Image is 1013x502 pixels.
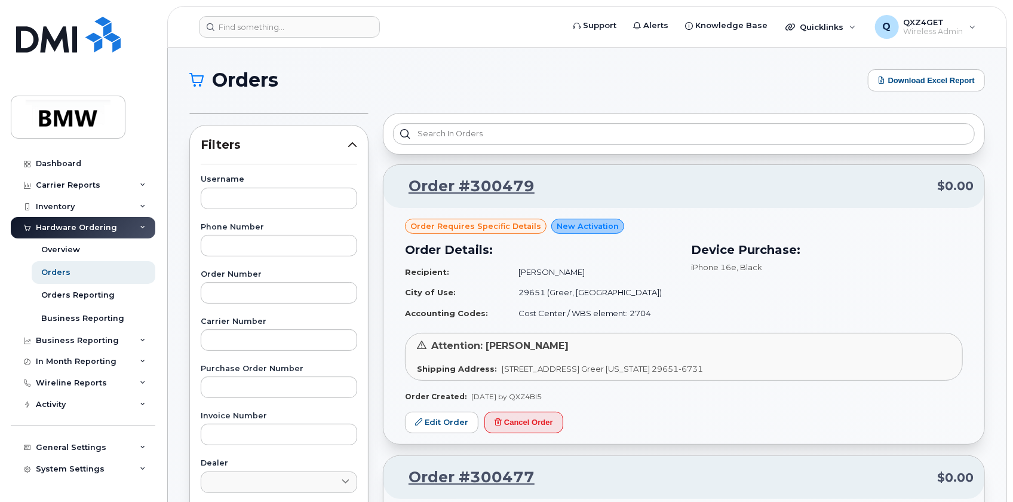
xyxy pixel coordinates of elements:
[937,177,974,195] span: $0.00
[201,318,357,326] label: Carrier Number
[502,364,703,374] span: [STREET_ADDRESS] Greer [US_STATE] 29651-6731
[937,469,974,486] span: $0.00
[405,308,488,318] strong: Accounting Codes:
[405,287,456,297] strong: City of Use:
[405,392,466,401] strong: Order Created:
[484,412,563,434] button: Cancel Order
[557,221,619,232] span: New Activation
[201,460,357,467] label: Dealer
[961,450,1004,493] iframe: Messenger Launcher
[471,392,542,401] span: [DATE] by QXZ4BI5
[868,69,985,91] button: Download Excel Report
[201,136,348,154] span: Filters
[201,224,357,231] label: Phone Number
[201,176,357,183] label: Username
[393,123,975,145] input: Search in orders
[410,221,541,232] span: Order requires Specific details
[431,340,569,351] span: Attention: [PERSON_NAME]
[417,364,497,374] strong: Shipping Address:
[508,282,677,303] td: 29651 (Greer, [GEOGRAPHIC_DATA])
[736,262,762,272] span: , Black
[201,271,357,278] label: Order Number
[508,262,677,283] td: [PERSON_NAME]
[691,262,736,272] span: iPhone 16e
[405,267,449,277] strong: Recipient:
[394,467,535,488] a: Order #300477
[394,176,535,197] a: Order #300479
[405,412,478,434] a: Edit Order
[212,71,278,89] span: Orders
[201,365,357,373] label: Purchase Order Number
[201,412,357,420] label: Invoice Number
[691,241,963,259] h3: Device Purchase:
[405,241,677,259] h3: Order Details:
[508,303,677,324] td: Cost Center / WBS element: 2704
